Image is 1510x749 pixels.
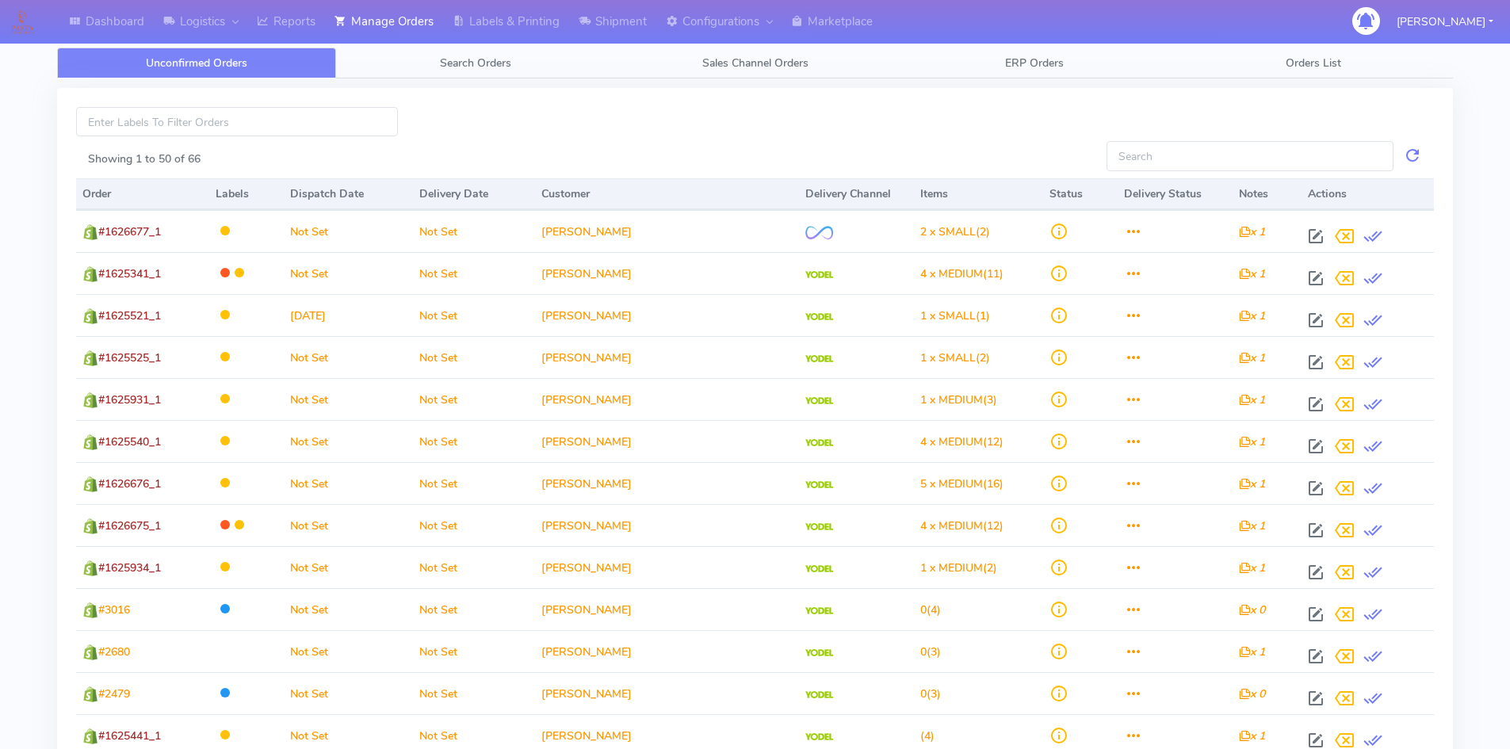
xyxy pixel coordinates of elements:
[805,355,833,363] img: Yodel
[57,48,1453,78] ul: Tabs
[805,649,833,657] img: Yodel
[413,178,536,210] th: Delivery Date
[535,588,799,630] td: [PERSON_NAME]
[98,602,130,617] span: #3016
[535,336,799,378] td: [PERSON_NAME]
[920,224,976,239] span: 2 x SMALL
[88,151,201,167] label: Showing 1 to 50 of 66
[98,728,161,743] span: #1625441_1
[76,178,209,210] th: Order
[914,178,1043,210] th: Items
[535,546,799,588] td: [PERSON_NAME]
[284,294,413,336] td: [DATE]
[920,560,983,575] span: 1 x MEDIUM
[1118,178,1233,210] th: Delivery Status
[805,397,833,405] img: Yodel
[440,55,511,71] span: Search Orders
[209,178,284,210] th: Labels
[535,420,799,462] td: [PERSON_NAME]
[98,644,130,659] span: #2680
[413,630,536,672] td: Not Set
[413,378,536,420] td: Not Set
[1302,178,1434,210] th: Actions
[98,308,161,323] span: #1625521_1
[535,504,799,546] td: [PERSON_NAME]
[920,518,1003,533] span: (12)
[1239,434,1265,449] i: x 1
[98,518,161,533] span: #1626675_1
[1239,224,1265,239] i: x 1
[920,350,976,365] span: 1 x SMALL
[1239,560,1265,575] i: x 1
[284,378,413,420] td: Not Set
[799,178,914,210] th: Delivery Channel
[98,266,161,281] span: #1625341_1
[920,644,941,659] span: (3)
[284,252,413,294] td: Not Set
[920,602,941,617] span: (4)
[1233,178,1302,210] th: Notes
[284,178,413,210] th: Dispatch Date
[920,308,976,323] span: 1 x SMALL
[284,462,413,504] td: Not Set
[1005,55,1064,71] span: ERP Orders
[413,336,536,378] td: Not Set
[1239,392,1265,407] i: x 1
[805,733,833,741] img: Yodel
[413,420,536,462] td: Not Set
[805,439,833,447] img: Yodel
[920,308,990,323] span: (1)
[413,672,536,714] td: Not Set
[413,294,536,336] td: Not Set
[1239,602,1265,617] i: x 0
[1107,141,1393,170] input: Search
[1043,178,1118,210] th: Status
[413,210,536,252] td: Not Set
[920,476,983,491] span: 5 x MEDIUM
[535,252,799,294] td: [PERSON_NAME]
[535,672,799,714] td: [PERSON_NAME]
[920,350,990,365] span: (2)
[920,686,927,701] span: 0
[920,392,983,407] span: 1 x MEDIUM
[413,588,536,630] td: Not Set
[805,691,833,699] img: Yodel
[1239,686,1265,701] i: x 0
[920,266,1003,281] span: (11)
[920,434,1003,449] span: (12)
[920,476,1003,491] span: (16)
[920,518,983,533] span: 4 x MEDIUM
[1239,644,1265,659] i: x 1
[805,313,833,321] img: Yodel
[98,350,161,365] span: #1625525_1
[1239,266,1265,281] i: x 1
[98,224,161,239] span: #1626677_1
[535,630,799,672] td: [PERSON_NAME]
[98,392,161,407] span: #1625931_1
[284,210,413,252] td: Not Set
[805,565,833,573] img: Yodel
[535,378,799,420] td: [PERSON_NAME]
[1239,308,1265,323] i: x 1
[920,686,941,701] span: (3)
[76,107,398,136] input: Enter Labels To Filter Orders
[535,178,799,210] th: Customer
[146,55,247,71] span: Unconfirmed Orders
[413,546,536,588] td: Not Set
[535,462,799,504] td: [PERSON_NAME]
[805,271,833,279] img: Yodel
[98,434,161,449] span: #1625540_1
[535,210,799,252] td: [PERSON_NAME]
[920,224,990,239] span: (2)
[805,226,833,239] img: OnFleet
[413,462,536,504] td: Not Set
[920,434,983,449] span: 4 x MEDIUM
[805,607,833,615] img: Yodel
[98,686,130,701] span: #2479
[920,602,927,617] span: 0
[413,252,536,294] td: Not Set
[1239,350,1265,365] i: x 1
[920,728,935,743] span: (4)
[284,630,413,672] td: Not Set
[805,481,833,489] img: Yodel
